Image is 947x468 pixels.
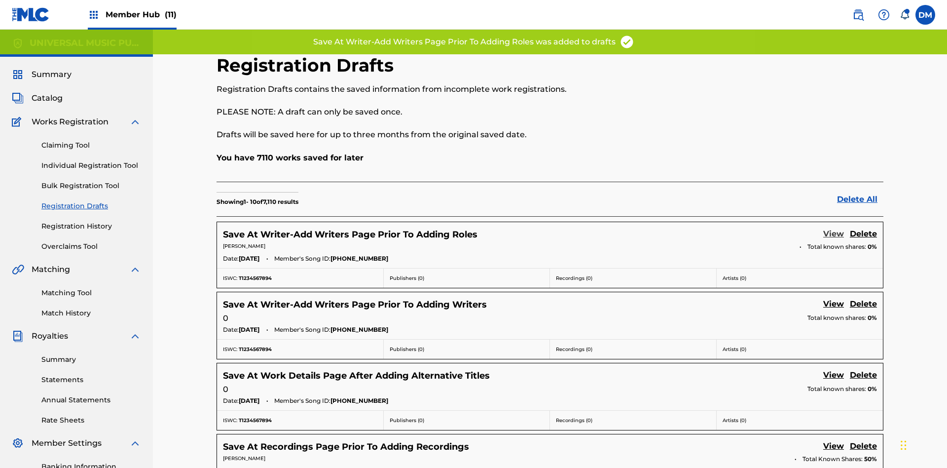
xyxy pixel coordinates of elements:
[239,346,272,352] span: T1234567894
[556,346,710,353] p: Recordings ( 0 )
[807,385,868,393] span: Total known shares:
[129,330,141,342] img: expand
[619,35,634,49] img: access
[223,229,477,240] h5: Save At Writer-Add Writers Page Prior To Adding Roles
[41,241,141,252] a: Overclaims Tool
[41,288,141,298] a: Matching Tool
[850,440,877,454] a: Delete
[898,421,947,468] iframe: Chat Widget
[223,254,239,263] span: Date:
[723,274,877,282] p: Artists ( 0 )
[223,417,237,424] span: ISWC:
[88,9,100,21] img: Top Rightsholders
[850,228,877,241] a: Delete
[239,254,259,263] span: [DATE]
[12,116,25,128] img: Works Registration
[32,116,109,128] span: Works Registration
[390,417,544,424] p: Publishers ( 0 )
[12,92,24,104] img: Catalog
[223,299,487,311] h5: Save At Writer-Add Writers Page Prior To Adding Writers
[556,274,710,282] p: Recordings ( 0 )
[864,455,877,464] span: 50 %
[837,194,883,205] a: Delete All
[874,5,894,25] div: Help
[878,9,890,21] img: help
[390,346,544,353] p: Publishers ( 0 )
[32,264,70,275] span: Matching
[274,396,330,405] span: Member's Song ID:
[807,242,868,251] span: Total known shares:
[330,396,388,405] span: [PHONE_NUMBER]
[556,417,710,424] p: Recordings ( 0 )
[239,396,259,405] span: [DATE]
[330,254,388,263] span: [PHONE_NUMBER]
[223,243,265,249] span: [PERSON_NAME]
[217,83,730,95] p: Registration Drafts contains the saved information from incomplete work registrations.
[41,308,141,318] a: Match History
[32,330,68,342] span: Royalties
[12,92,63,104] a: CatalogCatalog
[850,369,877,383] a: Delete
[129,437,141,449] img: expand
[223,275,237,281] span: ISWC:
[41,160,141,171] a: Individual Registration Tool
[848,5,868,25] a: Public Search
[41,415,141,426] a: Rate Sheets
[217,197,298,206] p: Showing 1 - 10 of 7,110 results
[41,354,141,365] a: Summary
[901,430,907,460] div: Drag
[330,325,388,334] span: [PHONE_NUMBER]
[32,69,72,80] span: Summary
[868,242,877,251] span: 0%
[41,375,141,385] a: Statements
[390,274,544,282] p: Publishers ( 0 )
[217,129,730,141] p: Drafts will be saved here for up to three months from the original saved date.
[223,441,469,453] h5: Save At Recordings Page Prior To Adding Recordings
[41,140,141,151] a: Claiming Tool
[12,437,24,449] img: Member Settings
[12,264,24,275] img: Matching
[223,384,877,395] div: 0
[223,312,877,324] div: 0
[868,385,877,393] span: 0%
[223,370,490,382] h5: Save At Work Details Page After Adding Alternative Titles
[12,69,24,80] img: Summary
[723,346,877,353] p: Artists ( 0 )
[223,396,239,405] span: Date:
[32,437,102,449] span: Member Settings
[41,221,141,232] a: Registration History
[274,254,330,263] span: Member's Song ID:
[915,5,935,25] div: User Menu
[239,275,272,281] span: T1234567894
[900,10,910,20] div: Notifications
[129,264,141,275] img: expand
[12,330,24,342] img: Royalties
[868,313,877,322] span: 0%
[850,298,877,312] a: Delete
[239,417,272,424] span: T1234567894
[723,417,877,424] p: Artists ( 0 )
[274,325,330,334] span: Member's Song ID:
[823,228,844,241] a: View
[223,455,265,462] span: [PERSON_NAME]
[217,106,730,118] p: PLEASE NOTE: A draft can only be saved once.
[129,116,141,128] img: expand
[217,54,399,77] h2: Registration Drafts
[223,325,239,334] span: Date:
[41,201,141,211] a: Registration Drafts
[12,7,50,22] img: MLC Logo
[313,36,616,48] p: Save At Writer-Add Writers Page Prior To Adding Roles was added to drafts
[32,92,63,104] span: Catalog
[852,9,864,21] img: search
[41,181,141,191] a: Bulk Registration Tool
[823,298,844,312] a: View
[217,152,883,164] p: You have 7110 works saved for later
[239,325,259,334] span: [DATE]
[165,10,177,19] span: (11)
[12,69,72,80] a: SummarySummary
[106,9,177,20] span: Member Hub
[41,395,141,405] a: Annual Statements
[823,369,844,383] a: View
[223,346,237,352] span: ISWC:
